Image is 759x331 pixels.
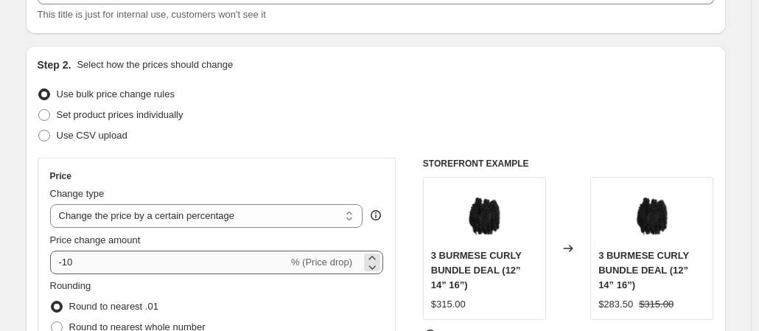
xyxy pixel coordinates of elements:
span: % (Price drop) [291,257,352,268]
h2: Step 2. [38,58,71,72]
span: Rounding [50,280,91,291]
span: 3 BURMESE CURLY BUNDLE DEAL (12” 14” 16”) [431,250,522,290]
span: Use CSV upload [57,130,127,141]
strike: $315.00 [639,297,674,312]
img: 928F6680-6A60-4C82-85BC-AFB28FD0103A_80x.png [623,185,682,244]
input: -15 [50,251,288,274]
p: Select how the prices should change [77,58,233,72]
h6: STOREFRONT EXAMPLE [423,158,714,170]
div: $283.50 [598,297,633,312]
span: Use bulk price change rules [57,88,175,100]
div: $315.00 [431,297,466,312]
span: This title is just for internal use, customers won't see it [38,9,266,20]
span: Set product prices individually [57,109,183,120]
span: 3 BURMESE CURLY BUNDLE DEAL (12” 14” 16”) [598,250,689,290]
span: Round to nearest .01 [69,301,158,312]
span: Price change amount [50,234,141,245]
img: 928F6680-6A60-4C82-85BC-AFB28FD0103A_80x.png [455,185,514,244]
div: help [368,208,383,223]
h3: Price [50,170,71,182]
span: Change type [50,188,105,199]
